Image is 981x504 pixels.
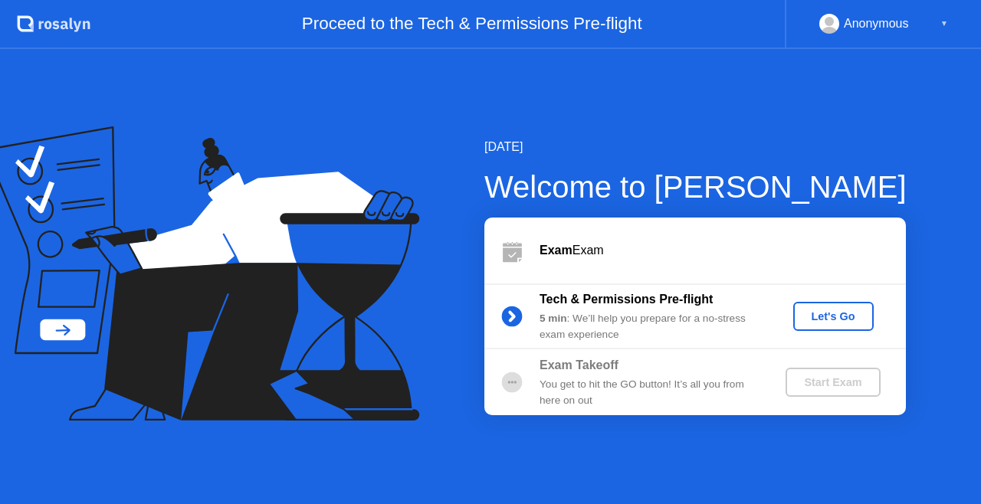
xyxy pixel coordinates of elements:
div: Let's Go [799,310,868,322]
div: [DATE] [484,138,907,156]
div: Start Exam [792,376,874,388]
div: : We’ll help you prepare for a no-stress exam experience [540,311,760,342]
b: 5 min [540,313,567,324]
b: Exam [540,244,573,257]
div: Anonymous [844,14,909,34]
div: You get to hit the GO button! It’s all you from here on out [540,377,760,408]
b: Tech & Permissions Pre-flight [540,293,713,306]
div: Welcome to [PERSON_NAME] [484,164,907,210]
button: Let's Go [793,302,874,331]
div: ▼ [940,14,948,34]
b: Exam Takeoff [540,358,618,371]
button: Start Exam [786,368,880,397]
div: Exam [540,241,906,260]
